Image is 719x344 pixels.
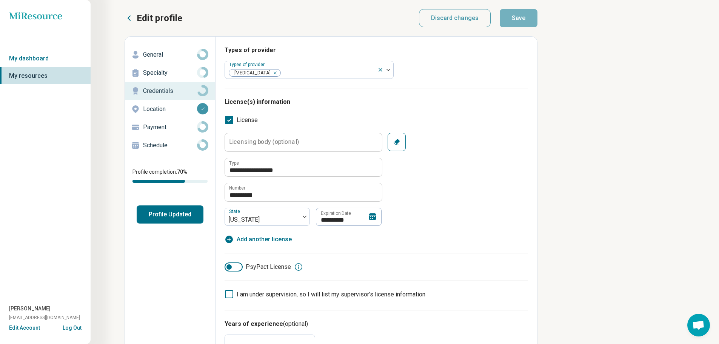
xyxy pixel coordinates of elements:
p: Specialty [143,68,197,77]
a: Schedule [125,136,215,154]
p: Credentials [143,86,197,96]
input: credential.licenses.0.name [225,158,382,176]
a: Location [125,100,215,118]
p: Schedule [143,141,197,150]
button: Profile Updated [137,205,203,224]
a: Specialty [125,64,215,82]
a: Payment [125,118,215,136]
div: Open chat [687,314,710,336]
span: [EMAIL_ADDRESS][DOMAIN_NAME] [9,314,80,321]
a: Credentials [125,82,215,100]
h3: Types of provider [225,46,528,55]
button: Log Out [63,324,82,330]
span: Add another license [237,235,292,244]
span: License [237,116,258,125]
label: Number [229,186,245,190]
button: Edit Account [9,324,40,332]
label: Types of provider [229,62,266,67]
a: General [125,46,215,64]
span: [PERSON_NAME] [9,305,51,313]
button: Edit profile [125,12,182,24]
span: I am under supervision, so I will list my supervisor’s license information [237,291,425,298]
button: Save [500,9,537,27]
span: [MEDICAL_DATA] [229,69,273,77]
span: 70 % [177,169,187,175]
p: General [143,50,197,59]
button: Discard changes [419,9,491,27]
h3: License(s) information [225,97,528,106]
label: Type [229,161,239,165]
div: Profile completion: [125,164,215,187]
span: (optional) [283,320,308,327]
p: Payment [143,123,197,132]
label: State [229,209,242,214]
button: Add another license [225,235,292,244]
h3: Years of experience [225,319,528,329]
label: Licensing body (optional) [229,139,299,145]
p: Edit profile [137,12,182,24]
p: Location [143,105,197,114]
div: Profile completion [132,180,208,183]
label: PsyPact License [225,262,291,271]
